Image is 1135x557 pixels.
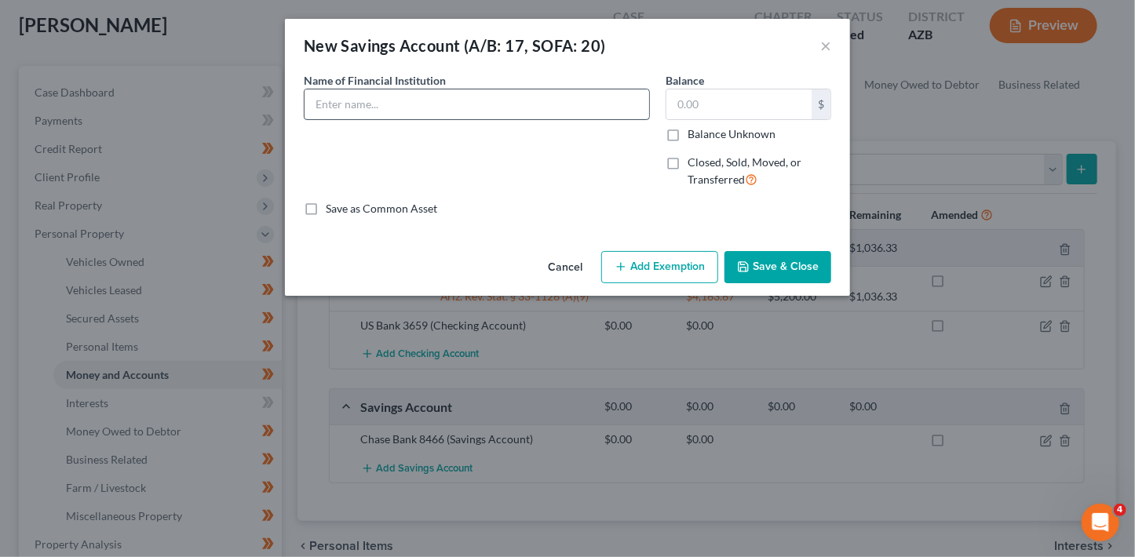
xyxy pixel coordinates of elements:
label: Balance [666,72,704,89]
span: 4 [1114,504,1126,516]
span: Name of Financial Institution [304,74,446,87]
span: Closed, Sold, Moved, or Transferred [688,155,801,186]
iframe: Intercom live chat [1082,504,1119,541]
label: Balance Unknown [688,126,776,142]
input: 0.00 [666,89,812,119]
input: Enter name... [305,89,649,119]
button: × [820,36,831,55]
div: New Savings Account (A/B: 17, SOFA: 20) [304,35,606,56]
button: Cancel [535,253,595,284]
label: Save as Common Asset [326,201,437,217]
button: Save & Close [724,251,831,284]
div: $ [812,89,830,119]
button: Add Exemption [601,251,718,284]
